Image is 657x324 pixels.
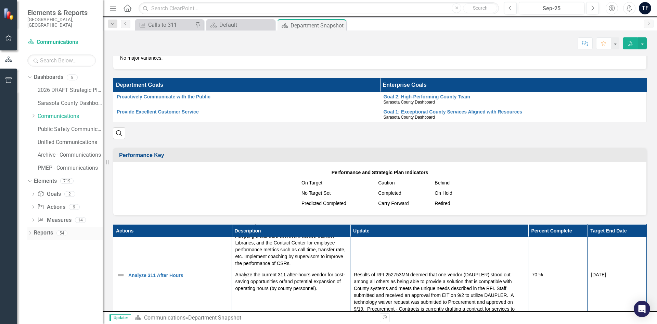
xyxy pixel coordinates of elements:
span: [DATE] [591,272,606,277]
p: Analyze the current 311 after-hours vendor for cost-saving opportunities or/and potential expansi... [235,271,347,292]
a: Analyze 311 After Hours [128,273,228,278]
td: Double-Click to Edit [528,269,588,322]
a: Sarasota County Dashboard [38,99,103,107]
span: Retired [435,201,450,206]
p: Adopting a standard scorecard across Utilities, Libraries, and the Contact Center for employee pe... [235,231,347,267]
div: Department Snapshot [291,21,344,30]
div: Open Intercom Messenger [634,301,650,317]
a: Goal 2: High-Performing County Team [384,94,643,99]
span: Behind [435,180,450,185]
a: Dashboards [34,73,63,81]
div: Default [219,21,273,29]
a: Actions [37,203,65,211]
span: On Target [301,180,322,185]
td: Double-Click to Edit Right Click for Context Menu [113,269,232,322]
h3: Performance Key [119,152,643,158]
a: 2026 DRAFT Strategic Plan [38,86,103,94]
div: » [134,314,375,322]
a: Communications [38,112,103,120]
a: Provide Excellent Customer Service [117,109,376,115]
a: Goal 1: Exceptional County Services Aligned with Resources [384,109,643,115]
span: Carry Forward [378,201,409,206]
a: Communications [144,314,185,321]
span: Caution [378,180,395,185]
span: Elements & Reports [27,9,96,17]
a: Communications [27,38,96,46]
img: Sarasota%20Carry%20Forward.png [373,201,378,207]
td: Double-Click to Edit [350,269,528,322]
a: Unified Communications [38,139,103,146]
img: ontarget.png [296,181,301,186]
img: Sarasota%20Predicted%20Complete.png [296,201,301,207]
input: Search ClearPoint... [139,2,499,14]
div: 2 [64,191,75,197]
div: 9 [69,204,80,210]
button: Sep-25 [519,2,584,14]
a: Default [208,21,273,29]
a: Calls to 311 [137,21,193,29]
div: 70 % [532,271,584,278]
img: MeasureCaution.png [373,181,378,186]
div: 719 [60,178,74,184]
button: TF [639,2,651,14]
a: PMEP - Communications [38,164,103,172]
td: Double-Click to Edit Right Click for Context Menu [113,92,380,107]
img: Not Defined [117,271,125,279]
span: On Hold [435,190,452,196]
a: Elements [34,177,57,185]
a: Public Safety Communication [38,125,103,133]
img: MeasureSuspended.png [429,191,435,196]
input: Search Below... [27,55,96,67]
div: 54 [56,230,67,236]
span: Sarasota County Dashboard [384,115,435,120]
div: 14 [75,217,86,223]
div: Calls to 311 [148,21,193,29]
span: Sarasota County Dashboard [384,100,435,105]
img: MeasureBehind.png [429,181,435,186]
a: Goals [37,190,61,198]
span: Predicted Completed [301,201,346,206]
img: Green%20Checkbox%20%20v2.png [373,191,378,196]
a: Measures [37,216,71,224]
div: Sep-25 [521,4,582,13]
span: Search [473,5,488,11]
img: ClearPoint Strategy [3,8,15,20]
small: [GEOGRAPHIC_DATA], [GEOGRAPHIC_DATA] [27,17,96,28]
a: Reports [34,229,53,237]
strong: Performance and Strategic Plan Indicators [332,170,428,175]
a: Proactively Communicate with the Public [117,94,376,99]
div: 8 [67,74,78,80]
span: Updater [109,314,131,321]
img: NoTargetSet.png [296,191,301,196]
td: Double-Click to Edit Right Click for Context Menu [113,107,380,122]
span: No Target Set [301,190,331,196]
button: Search [463,3,497,13]
img: Sarasota%20Hourglass%20v2.png [429,201,435,207]
p: No major variances. [120,55,640,61]
span: Completed [378,190,401,196]
div: Department Snapshot [188,314,241,321]
p: Results of RFI 252753MN deemed that one vendor (DAUPLER) stood out among all others as being able... [354,271,525,319]
a: Archive - Communications [38,151,103,159]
